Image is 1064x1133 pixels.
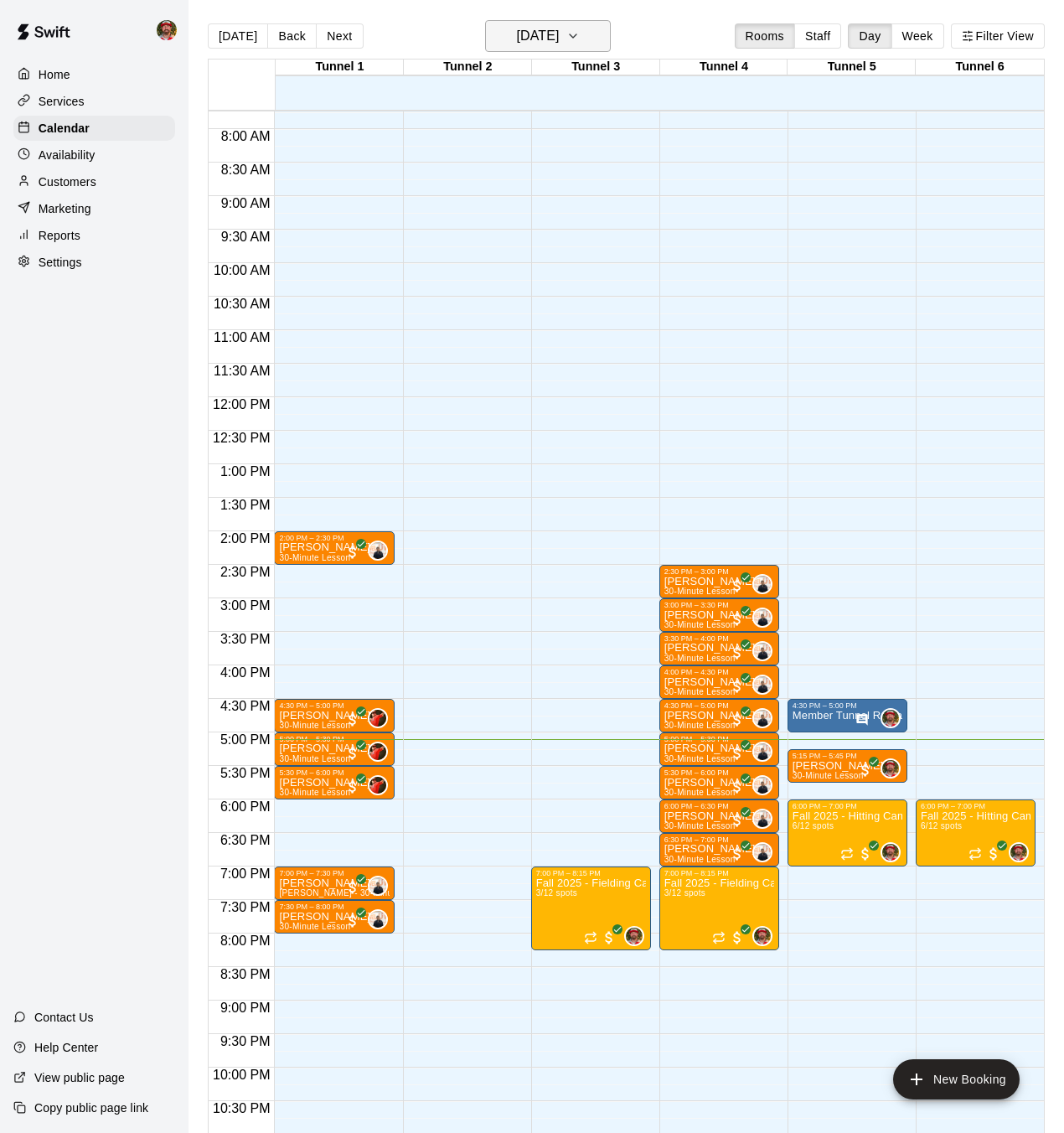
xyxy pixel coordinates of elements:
span: Dom Denicola [759,775,772,795]
span: 8:30 AM [217,163,275,177]
span: 9:00 PM [216,1001,275,1015]
img: Dom Denicola [754,777,771,794]
div: 7:30 PM – 8:00 PM [279,903,389,911]
div: 7:00 PM – 8:15 PM [664,869,774,877]
span: All customers have paid [729,644,746,661]
div: Dom Denicola [752,574,772,594]
button: Day [848,23,891,49]
span: 6/12 spots filled [793,821,834,830]
div: Customers [13,169,175,194]
span: 8:30 PM [216,967,275,981]
p: Help Center [34,1039,98,1056]
div: 6:00 PM – 6:30 PM: Thomas Bennett [659,799,779,833]
div: 6:00 PM – 7:00 PM: Fall 2025 - Hitting Camp [788,799,907,867]
div: Brian Loconsole [368,742,388,762]
span: Brian Loconsole [374,708,388,728]
svg: Has notes [855,713,869,727]
span: 2:00 PM [216,531,275,546]
div: 3:30 PM – 4:00 PM: Mason Bruesch [659,632,779,665]
div: 7:30 PM – 8:00 PM: CJ Burns [274,900,394,934]
button: Next [316,23,363,49]
span: 10:30 PM [209,1101,274,1115]
span: 11:30 AM [209,364,275,378]
div: 7:00 PM – 8:15 PM: Fall 2025 - Fielding Camp [531,867,651,950]
div: 6:30 PM – 7:00 PM: Joseph Marshall [659,833,779,867]
div: Dom Denicola [752,842,772,862]
img: Dom Denicola [369,911,386,928]
img: Brian Loconsole [369,743,386,760]
span: 9:00 AM [217,196,275,210]
span: 4:00 PM [216,665,275,680]
div: Dom Denicola [752,708,772,728]
span: [PERSON_NAME] - 30-Minute [279,888,400,898]
span: All customers have paid [729,711,746,728]
p: Settings [39,254,82,271]
p: View public page [34,1069,125,1086]
div: Dom Denicola [368,909,388,929]
div: Availability [13,142,175,168]
div: 4:30 PM – 5:00 PM [793,701,902,710]
div: Bryan Farrington [153,13,189,47]
span: 30-Minute Lesson [664,855,736,864]
img: Dom Denicola [754,609,771,626]
span: 6:00 PM [216,799,275,814]
div: 6:00 PM – 7:00 PM: Fall 2025 - Hitting Camp [916,799,1036,867]
div: Dom Denicola [368,541,388,561]
div: Bryan Farrington [624,926,644,946]
span: Bryan Farrington [759,926,772,946]
div: Brian Loconsole [368,708,388,728]
span: 3:30 PM [216,632,275,646]
div: Dom Denicola [752,775,772,795]
span: 1:00 PM [216,464,275,479]
span: 30-Minute Lesson [279,788,350,797]
span: All customers have paid [857,762,874,779]
div: Tunnel 1 [276,59,404,75]
p: Services [39,93,85,110]
div: Dom Denicola [752,641,772,661]
img: Bryan Farrington [882,760,899,777]
span: All customers have paid [985,846,1002,862]
div: 6:00 PM – 7:00 PM [921,802,1030,810]
div: Tunnel 2 [404,59,532,75]
span: All customers have paid [729,577,746,594]
p: Marketing [39,200,91,217]
p: Copy public page link [34,1099,148,1116]
span: 10:00 AM [209,263,275,277]
span: All customers have paid [729,678,746,695]
a: Reports [13,223,175,248]
div: Tunnel 4 [660,59,788,75]
img: Dom Denicola [754,643,771,660]
div: 4:00 PM – 4:30 PM [664,668,774,676]
span: All customers have paid [344,779,361,795]
span: Dom Denicola [759,641,772,661]
span: 30-Minute Lesson [279,553,350,562]
div: 4:30 PM – 5:00 PM: Member Tunnel Rental [788,699,907,732]
div: Bryan Farrington [881,842,901,862]
a: Calendar [13,116,175,141]
a: Marketing [13,196,175,221]
span: Dom Denicola [374,876,388,896]
div: 4:30 PM – 5:00 PM: Bennett Erikson [659,699,779,732]
span: 10:00 PM [209,1068,274,1082]
div: 4:30 PM – 5:00 PM [664,701,774,710]
div: 2:30 PM – 3:00 PM [664,567,774,576]
span: All customers have paid [729,745,746,762]
div: Bryan Farrington [881,758,901,779]
span: 7:30 PM [216,900,275,914]
span: Brian Loconsole [374,742,388,762]
span: 30-Minute Lesson [793,771,864,780]
span: 3/12 spots filled [664,888,705,898]
div: Dom Denicola [752,742,772,762]
span: Recurring event [968,847,982,861]
div: 4:30 PM – 5:00 PM: Caleb Bahr [274,699,394,732]
img: Dom Denicola [754,676,771,693]
span: 8:00 AM [217,129,275,143]
span: Brian Loconsole [374,775,388,795]
span: All customers have paid [729,929,746,946]
span: 2:30 PM [216,565,275,579]
span: 30-Minute Lesson [279,721,350,730]
span: Bryan Farrington [887,708,901,728]
img: Brian Loconsole [369,710,386,727]
div: Tunnel 5 [788,59,916,75]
